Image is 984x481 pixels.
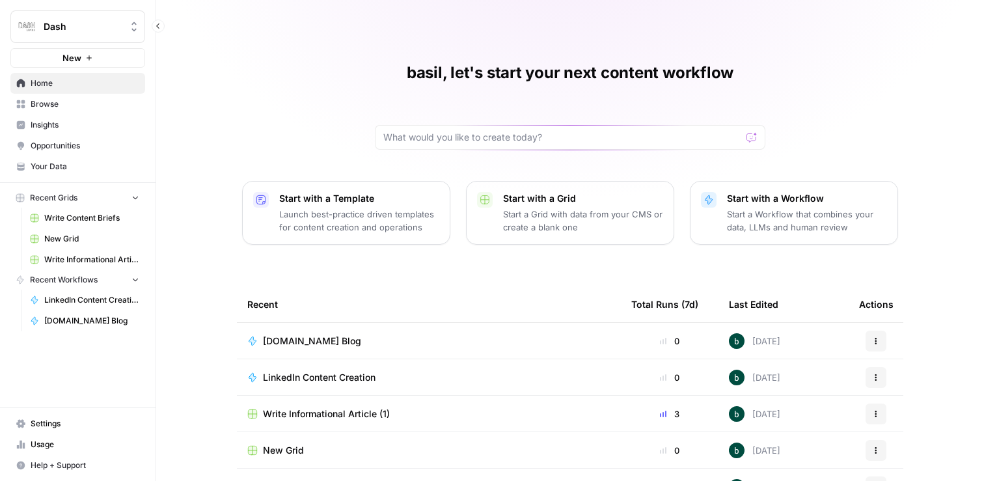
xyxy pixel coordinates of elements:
div: Recent [247,286,610,322]
a: New Grid [247,444,610,457]
div: 0 [631,371,708,384]
span: Usage [31,439,139,450]
a: [DOMAIN_NAME] Blog [24,310,145,331]
a: Write Informational Article (1) [247,407,610,420]
img: gx0wxgwc29af1y512pejf24ty0zo [729,443,745,458]
div: 0 [631,335,708,348]
div: Total Runs (7d) [631,286,698,322]
a: Opportunities [10,135,145,156]
a: LinkedIn Content Creation [247,371,610,384]
span: Home [31,77,139,89]
img: gx0wxgwc29af1y512pejf24ty0zo [729,370,745,385]
a: Write Informational Article (1) [24,249,145,270]
span: Recent Grids [30,192,77,204]
input: What would you like to create today? [383,131,741,144]
button: Recent Grids [10,188,145,208]
span: New [62,51,81,64]
a: [DOMAIN_NAME] Blog [247,335,610,348]
span: Insights [31,119,139,131]
div: 3 [631,407,708,420]
span: Write Informational Article (1) [44,254,139,266]
div: Actions [859,286,894,322]
div: [DATE] [729,443,780,458]
button: Start with a GridStart a Grid with data from your CMS or create a blank one [466,181,674,245]
span: LinkedIn Content Creation [44,294,139,306]
span: Recent Workflows [30,274,98,286]
a: Browse [10,94,145,115]
span: Browse [31,98,139,110]
span: [DOMAIN_NAME] Blog [263,335,361,348]
a: Settings [10,413,145,434]
div: Last Edited [729,286,778,322]
p: Start a Workflow that combines your data, LLMs and human review [727,208,887,234]
h1: basil, let's start your next content workflow [407,62,733,83]
span: Opportunities [31,140,139,152]
button: New [10,48,145,68]
a: LinkedIn Content Creation [24,290,145,310]
span: New Grid [263,444,304,457]
button: Start with a WorkflowStart a Workflow that combines your data, LLMs and human review [690,181,898,245]
span: New Grid [44,233,139,245]
span: Write Informational Article (1) [263,407,390,420]
p: Start with a Grid [503,192,663,205]
a: Insights [10,115,145,135]
button: Recent Workflows [10,270,145,290]
span: Help + Support [31,460,139,471]
a: Your Data [10,156,145,177]
span: Settings [31,418,139,430]
button: Start with a TemplateLaunch best-practice driven templates for content creation and operations [242,181,450,245]
button: Help + Support [10,455,145,476]
a: Usage [10,434,145,455]
p: Start with a Workflow [727,192,887,205]
span: Your Data [31,161,139,172]
img: gx0wxgwc29af1y512pejf24ty0zo [729,406,745,422]
p: Start with a Template [279,192,439,205]
span: [DOMAIN_NAME] Blog [44,315,139,327]
a: Write Content Briefs [24,208,145,228]
span: Dash [44,20,122,33]
div: [DATE] [729,333,780,349]
span: Write Content Briefs [44,212,139,224]
div: [DATE] [729,406,780,422]
div: [DATE] [729,370,780,385]
div: 0 [631,444,708,457]
p: Launch best-practice driven templates for content creation and operations [279,208,439,234]
a: Home [10,73,145,94]
button: Workspace: Dash [10,10,145,43]
a: New Grid [24,228,145,249]
img: Dash Logo [15,15,38,38]
p: Start a Grid with data from your CMS or create a blank one [503,208,663,234]
img: gx0wxgwc29af1y512pejf24ty0zo [729,333,745,349]
span: LinkedIn Content Creation [263,371,376,384]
